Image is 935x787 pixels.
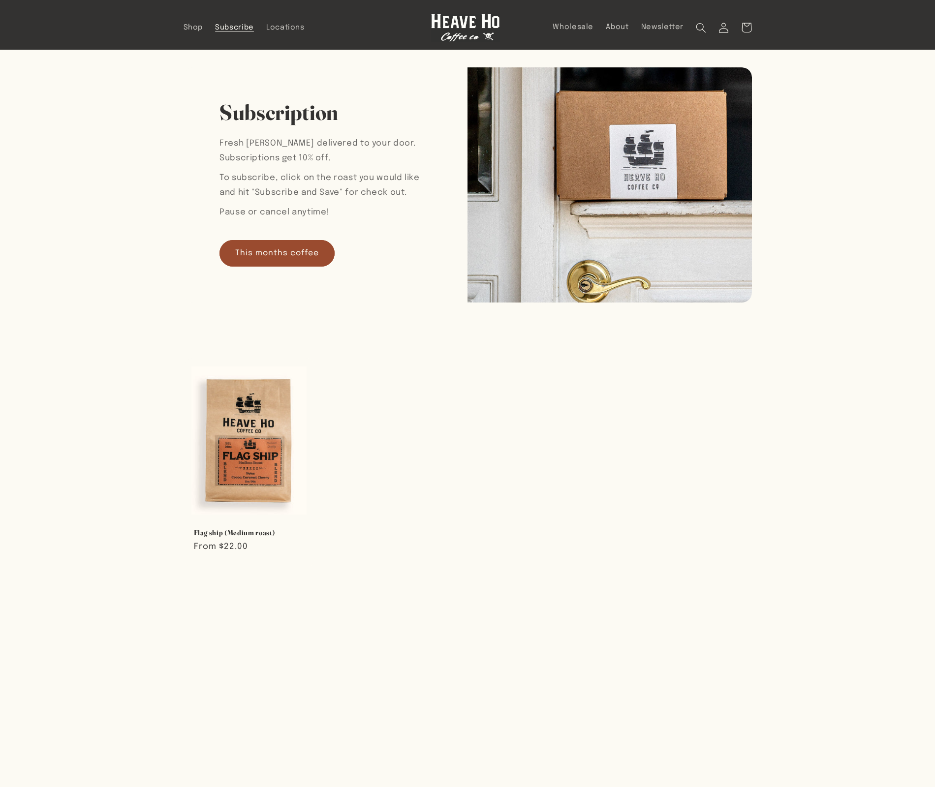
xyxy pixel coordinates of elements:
p: Fresh [PERSON_NAME] delivered to your door. Subscriptions get 10% off. [219,136,432,165]
img: Heave Ho Coffee Co [431,14,500,42]
span: Subscribe [215,23,254,32]
a: Locations [260,17,311,38]
span: Locations [266,23,305,32]
a: About [600,16,635,38]
p: To subscribe, click on the roast you would like and hit "Subscribe and Save" for check out. [219,171,432,200]
span: About [606,23,628,32]
p: Pause or cancel anytime! [219,205,432,220]
a: Subscribe [209,17,260,38]
span: Newsletter [641,23,684,32]
span: Wholesale [553,23,593,32]
summary: Search [690,16,713,39]
span: Shop [184,23,203,32]
a: Newsletter [635,16,690,38]
a: Shop [177,17,209,38]
a: Flag ship (Medium roast) [194,528,305,537]
a: This months coffee [219,240,335,266]
h2: Subscription [219,98,339,126]
a: Wholesale [547,16,600,38]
